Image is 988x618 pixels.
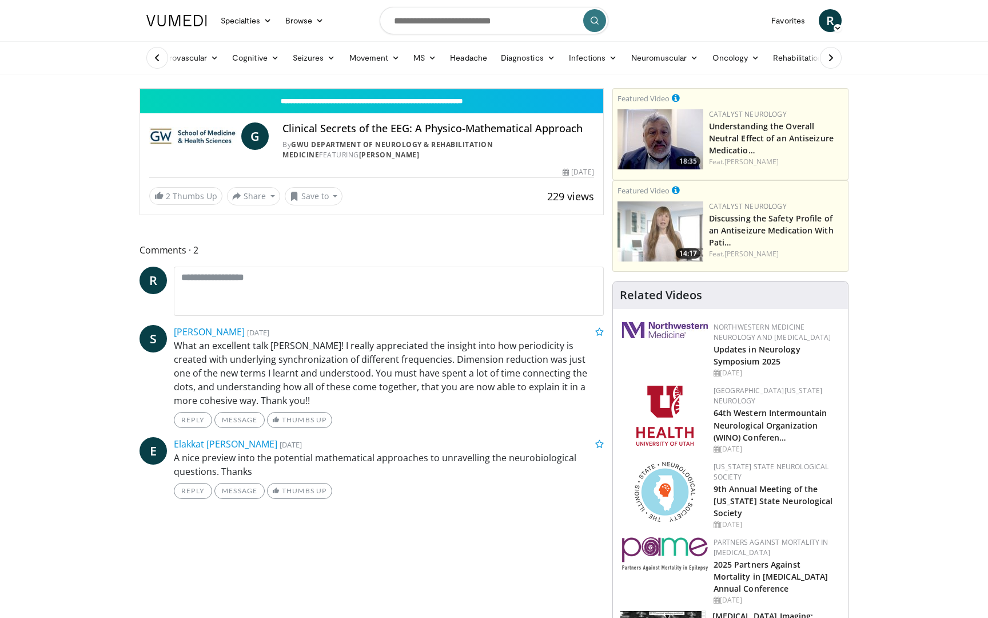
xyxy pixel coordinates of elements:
div: Feat. [709,249,843,259]
a: Favorites [764,9,812,32]
img: 2a462fb6-9365-492a-ac79-3166a6f924d8.png.150x105_q85_autocrop_double_scale_upscale_version-0.2.jpg [622,322,708,338]
a: Thumbs Up [267,483,332,499]
a: R [140,267,167,294]
a: R [819,9,842,32]
a: Rehabilitation [766,46,829,69]
a: 64th Western Intermountain Neurological Organization (WINO) Conferen… [714,407,827,442]
span: 14:17 [676,248,700,259]
small: [DATE] [247,327,269,338]
a: Catalyst Neurology [709,201,787,211]
a: Browse [278,9,331,32]
a: [GEOGRAPHIC_DATA][US_STATE] Neurology [714,386,823,406]
a: E [140,437,167,465]
a: 2 Thumbs Up [149,187,222,205]
a: Elakkat [PERSON_NAME] [174,438,277,450]
p: A nice preview into the potential mathematical approaches to unravelling the neurobiological ques... [174,451,604,478]
span: Comments 2 [140,243,604,257]
img: c23d0a25-a0b6-49e6-ba12-869cdc8b250a.png.150x105_q85_crop-smart_upscale.jpg [617,201,703,262]
img: 71a8b48c-8850-4916-bbdd-e2f3ccf11ef9.png.150x105_q85_autocrop_double_scale_upscale_version-0.2.png [635,462,695,522]
h4: Clinical Secrets of the EEG: A Physico-Mathematical Approach [282,122,593,135]
a: Reply [174,483,212,499]
a: Partners Against Mortality in [MEDICAL_DATA] [714,537,828,557]
small: Featured Video [617,93,670,104]
a: G [241,122,269,150]
a: Message [214,412,265,428]
img: 01bfc13d-03a0-4cb7-bbaa-2eb0a1ecb046.png.150x105_q85_crop-smart_upscale.jpg [617,109,703,169]
a: Cerebrovascular [140,46,225,69]
button: Save to [285,187,343,205]
div: [DATE] [714,595,839,605]
p: What an excellent talk [PERSON_NAME]! I really appreciated the insight into how periodicity is cr... [174,339,604,407]
small: Featured Video [617,185,670,196]
a: Northwestern Medicine Neurology and [MEDICAL_DATA] [714,322,831,342]
span: 229 views [547,189,594,203]
a: MS [407,46,443,69]
span: 2 [166,191,170,201]
a: 9th Annual Meeting of the [US_STATE] State Neurological Society [714,484,833,518]
button: Share [227,187,280,205]
a: Catalyst Neurology [709,109,787,119]
a: [PERSON_NAME] [724,249,779,259]
small: [DATE] [280,439,302,450]
h4: Related Videos [620,288,702,302]
a: Movement [342,46,407,69]
a: Infections [562,46,624,69]
div: [DATE] [563,167,593,177]
img: f6362829-b0a3-407d-a044-59546adfd345.png.150x105_q85_autocrop_double_scale_upscale_version-0.2.png [636,386,694,446]
a: Neuromuscular [624,46,706,69]
a: 18:35 [617,109,703,169]
a: Understanding the Overall Neutral Effect of an Antiseizure Medicatio… [709,121,834,156]
a: [US_STATE] State Neurological Society [714,462,829,482]
a: Oncology [706,46,767,69]
img: VuMedi Logo [146,15,207,26]
a: Thumbs Up [267,412,332,428]
img: GWU Department of Neurology & Rehabilitation Medicine [149,122,237,150]
a: [PERSON_NAME] [359,150,420,160]
a: Message [214,483,265,499]
a: 14:17 [617,201,703,262]
div: [DATE] [714,368,839,378]
a: Discussing the Safety Profile of an Antiseizure Medication With Pati… [709,213,834,248]
a: Cognitive [225,46,286,69]
div: [DATE] [714,520,839,530]
a: Seizures [286,46,342,69]
div: Feat. [709,157,843,167]
a: GWU Department of Neurology & Rehabilitation Medicine [282,140,493,160]
img: eb8b354f-837c-42f6-ab3d-1e8ded9eaae7.png.150x105_q85_autocrop_double_scale_upscale_version-0.2.png [622,537,708,571]
a: 2025 Partners Against Mortality in [MEDICAL_DATA] Annual Conference [714,559,828,594]
a: [PERSON_NAME] [724,157,779,167]
div: By FEATURING [282,140,593,160]
a: Diagnostics [494,46,562,69]
a: Headache [443,46,494,69]
a: Specialties [214,9,278,32]
div: [DATE] [714,444,839,454]
a: Reply [174,412,212,428]
a: Updates in Neurology Symposium 2025 [714,344,800,367]
input: Search topics, interventions [380,7,608,34]
span: 18:35 [676,156,700,167]
a: S [140,325,167,352]
a: [PERSON_NAME] [174,326,245,338]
